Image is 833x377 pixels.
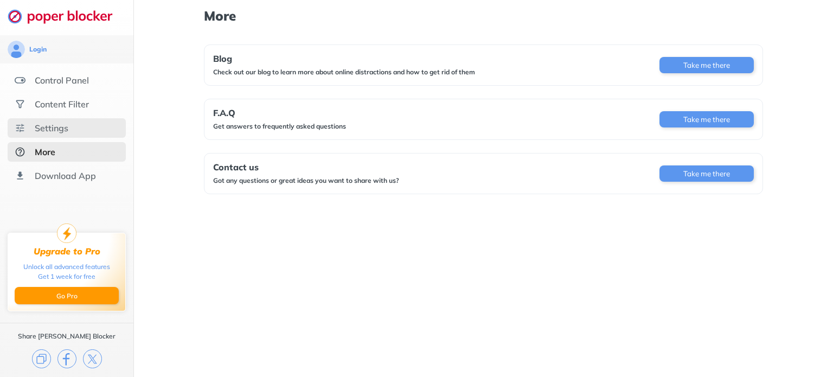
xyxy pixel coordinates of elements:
div: Control Panel [35,75,89,86]
div: Get 1 week for free [38,272,95,282]
img: settings.svg [15,123,25,133]
div: Upgrade to Pro [34,246,100,257]
div: Share [PERSON_NAME] Blocker [18,332,116,341]
img: upgrade-to-pro.svg [57,223,76,243]
button: Go Pro [15,287,119,304]
img: download-app.svg [15,170,25,181]
button: Take me there [659,165,754,182]
div: Contact us [213,162,399,172]
div: Unlock all advanced features [23,262,110,272]
button: Take me there [659,57,754,73]
div: Download App [35,170,96,181]
img: avatar.svg [8,41,25,58]
div: Check out our blog to learn more about online distractions and how to get rid of them [213,68,475,76]
img: about-selected.svg [15,146,25,157]
img: features.svg [15,75,25,86]
div: Settings [35,123,68,133]
div: F.A.Q [213,108,346,118]
img: facebook.svg [57,349,76,368]
div: Get answers to frequently asked questions [213,122,346,131]
button: Take me there [659,111,754,127]
div: Got any questions or great ideas you want to share with us? [213,176,399,185]
div: More [35,146,55,157]
div: Login [29,45,47,54]
img: logo-webpage.svg [8,9,124,24]
img: copy.svg [32,349,51,368]
h1: More [204,9,763,23]
img: social.svg [15,99,25,110]
img: x.svg [83,349,102,368]
div: Content Filter [35,99,89,110]
div: Blog [213,54,475,63]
